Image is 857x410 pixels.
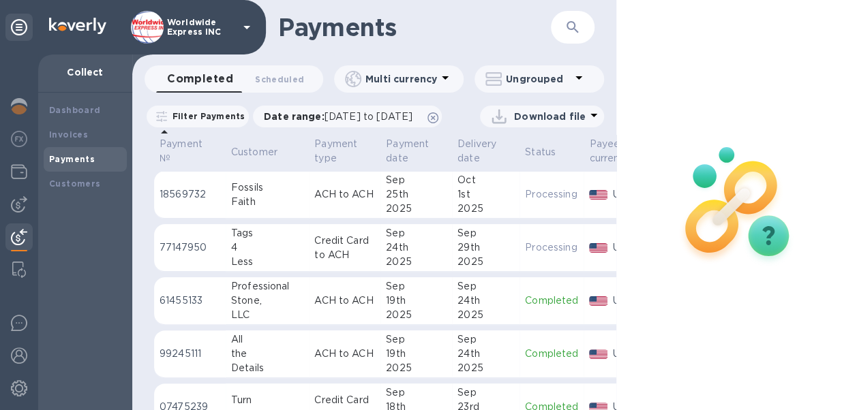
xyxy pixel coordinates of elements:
div: 25th [386,187,447,202]
img: Logo [49,18,106,34]
span: Delivery date [457,137,514,165]
div: Sep [386,226,447,240]
span: Payee currency [589,137,648,165]
span: [DATE] to [DATE] [325,111,412,122]
img: USD [589,190,607,200]
p: ACH to ACH [314,347,375,361]
div: Less [231,255,303,269]
p: 18569732 [160,187,220,202]
p: 61455133 [160,294,220,308]
div: 2025 [386,361,447,375]
p: Payee currency [589,137,630,165]
b: Customers [49,178,101,189]
div: Unpin categories [5,14,33,41]
p: Worldwide Express INC [167,18,235,37]
div: Fossils [231,180,303,195]
b: Invoices [49,129,88,140]
p: Filter Payments [167,110,245,122]
p: Download file [514,110,586,123]
div: Sep [457,332,514,347]
p: ACH to ACH [314,187,375,202]
div: 2025 [386,308,447,322]
p: Status [525,145,556,159]
div: Professional [231,279,303,294]
div: 2025 [457,308,514,322]
img: USD [589,349,607,359]
p: USD [613,294,648,308]
div: 19th [386,347,447,361]
p: Completed [525,347,578,361]
div: 24th [457,294,514,308]
p: Processing [525,240,578,255]
div: Date range:[DATE] to [DATE] [253,106,442,127]
div: All [231,332,303,347]
div: Sep [457,226,514,240]
b: Payments [49,154,95,164]
img: USD [589,243,607,253]
div: 4 [231,240,303,255]
p: USD [613,240,648,255]
div: LLC [231,308,303,322]
div: Sep [386,279,447,294]
div: 2025 [457,361,514,375]
p: Payment type [314,137,357,165]
div: Oct [457,173,514,187]
div: Sep [386,385,447,400]
div: Tags [231,226,303,240]
div: 2025 [386,255,447,269]
img: Foreign exchange [11,131,27,147]
div: 24th [457,347,514,361]
p: Delivery date [457,137,496,165]
div: Stone, [231,294,303,308]
div: Faith [231,195,303,209]
p: ACH to ACH [314,294,375,308]
div: Turn [231,393,303,407]
div: the [231,347,303,361]
p: Multi currency [365,72,437,86]
span: Payment date [386,137,447,165]
div: Sep [457,385,514,400]
span: Scheduled [255,72,304,86]
p: Collect [49,65,121,79]
p: USD [613,187,648,202]
div: Sep [386,173,447,187]
p: 77147950 [160,240,220,255]
div: 1st [457,187,514,202]
p: Processing [525,187,578,202]
div: 29th [457,240,514,255]
div: Details [231,361,303,375]
p: USD [613,347,648,361]
span: Customer [231,145,295,159]
div: 19th [386,294,447,308]
p: Payment № [160,137,202,165]
div: 2025 [457,255,514,269]
img: USD [589,296,607,306]
div: 24th [386,240,447,255]
p: Payment date [386,137,429,165]
p: 99245111 [160,347,220,361]
span: Payment № [160,137,220,165]
div: Sep [386,332,447,347]
span: Status [525,145,573,159]
span: Payment type [314,137,375,165]
p: Date range : [264,110,419,123]
p: Completed [525,294,578,308]
b: Dashboard [49,105,101,115]
div: 2025 [386,202,447,216]
img: Wallets [11,163,27,180]
span: Completed [167,69,233,89]
div: Sep [457,279,514,294]
h1: Payments [278,13,551,42]
div: 2025 [457,202,514,216]
p: Credit Card to ACH [314,234,375,262]
p: Customer [231,145,277,159]
p: Ungrouped [506,72,571,86]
